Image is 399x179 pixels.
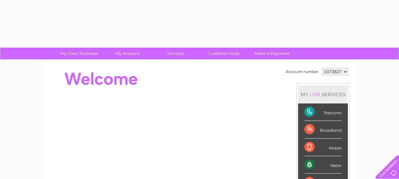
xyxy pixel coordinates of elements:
[304,121,342,138] div: Broadband
[101,48,154,59] a: My Account
[198,48,250,59] a: Customer Help
[246,48,298,59] a: Make A Payment
[53,48,105,59] a: My Clear Business
[284,66,320,77] td: Account number
[304,156,342,174] div: Water
[308,91,322,97] div: LIVE
[304,103,342,121] div: Telecoms
[304,139,342,156] div: Mobile
[298,85,348,103] div: MY SERVICES
[150,48,202,59] a: Services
